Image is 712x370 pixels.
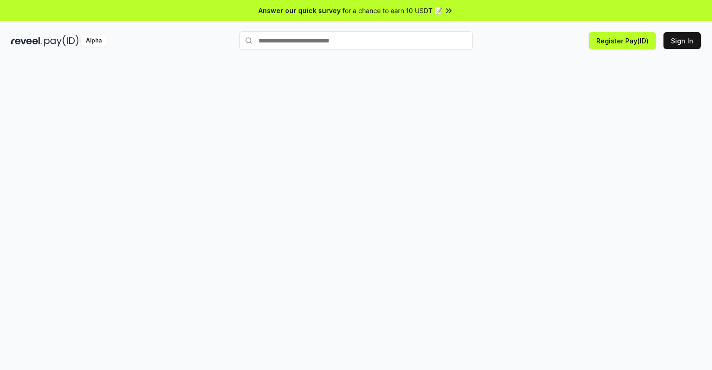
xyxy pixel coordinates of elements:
[663,32,701,49] button: Sign In
[342,6,442,15] span: for a chance to earn 10 USDT 📝
[258,6,341,15] span: Answer our quick survey
[81,35,107,47] div: Alpha
[589,32,656,49] button: Register Pay(ID)
[11,35,42,47] img: reveel_dark
[44,35,79,47] img: pay_id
